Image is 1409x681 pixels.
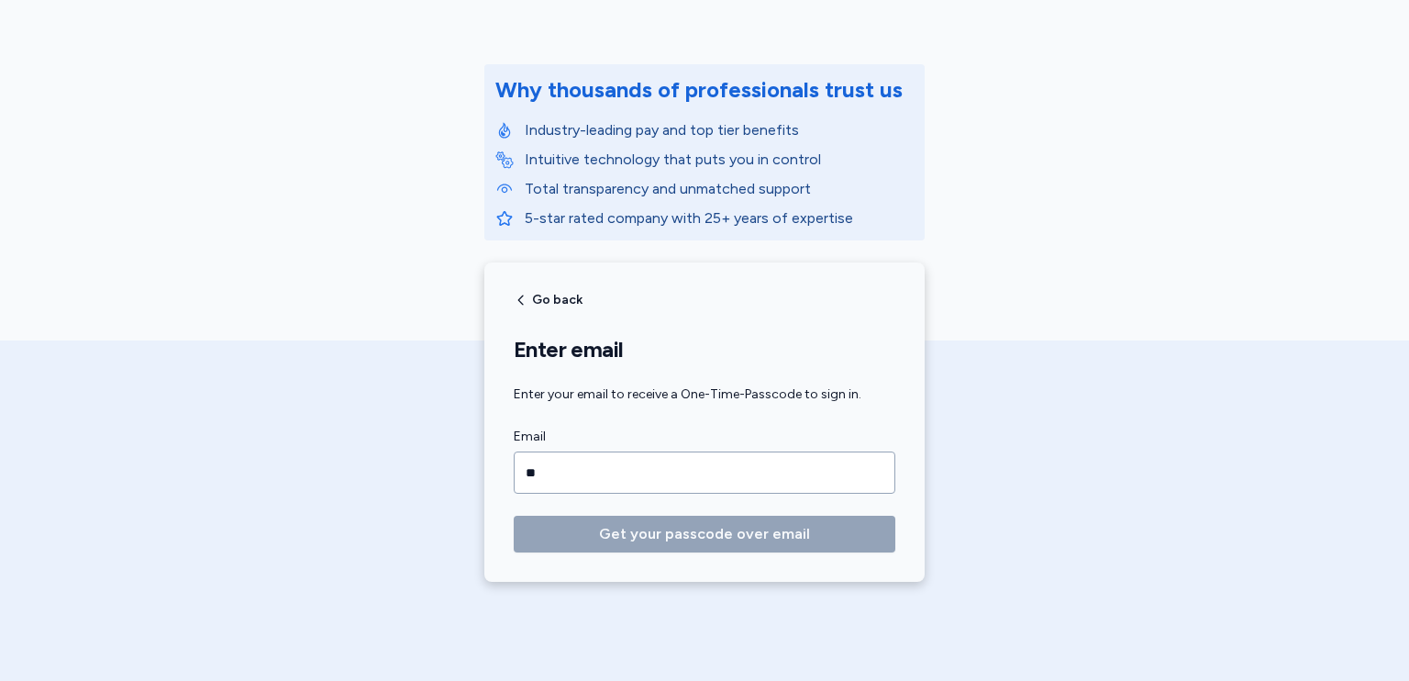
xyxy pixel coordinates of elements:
span: Go back [532,294,582,307]
p: Industry-leading pay and top tier benefits [525,119,914,141]
p: Intuitive technology that puts you in control [525,149,914,171]
button: Get your passcode over email [514,516,895,553]
button: Go back [514,293,582,307]
h1: Enter email [514,336,895,363]
input: Email [514,452,895,494]
p: 5-star rated company with 25+ years of expertise [525,207,914,229]
span: Get your passcode over email [599,523,810,545]
div: Why thousands of professionals trust us [495,75,903,105]
p: Total transparency and unmatched support [525,178,914,200]
label: Email [514,426,895,448]
div: Enter your email to receive a One-Time-Passcode to sign in. [514,385,895,404]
